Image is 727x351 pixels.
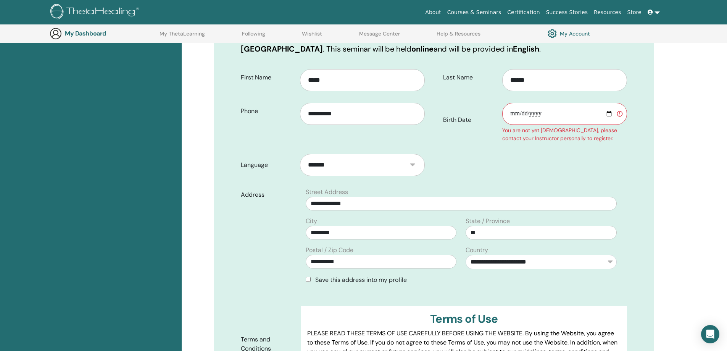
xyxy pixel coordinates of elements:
[411,44,434,54] b: online
[306,217,317,226] label: City
[306,188,348,197] label: Street Address
[502,126,627,142] div: You are not yet [DEMOGRAPHIC_DATA], please contact your Instructor personally to register.
[242,31,265,43] a: Following
[315,276,407,284] span: Save this address into my profile
[543,5,591,19] a: Success Stories
[160,31,205,43] a: My ThetaLearning
[437,31,480,43] a: Help & Resources
[307,312,621,326] h3: Terms of Use
[235,188,301,202] label: Address
[241,32,613,54] b: [GEOGRAPHIC_DATA], [US_STATE], [GEOGRAPHIC_DATA]
[466,246,488,255] label: Country
[235,104,300,118] label: Phone
[591,5,624,19] a: Resources
[422,5,444,19] a: About
[50,27,62,40] img: generic-user-icon.jpg
[235,70,300,85] label: First Name
[624,5,645,19] a: Store
[437,113,503,127] label: Birth Date
[359,31,400,43] a: Message Center
[437,70,503,85] label: Last Name
[65,30,141,37] h3: My Dashboard
[466,217,510,226] label: State / Province
[548,27,590,40] a: My Account
[513,44,539,54] b: English
[241,32,627,55] p: You are registering for on in . This seminar will be held and will be provided in .
[235,158,300,172] label: Language
[444,5,505,19] a: Courses & Seminars
[504,5,543,19] a: Certification
[306,246,353,255] label: Postal / Zip Code
[701,325,719,343] div: Open Intercom Messenger
[50,4,142,21] img: logo.png
[302,31,322,43] a: Wishlist
[548,27,557,40] img: cog.svg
